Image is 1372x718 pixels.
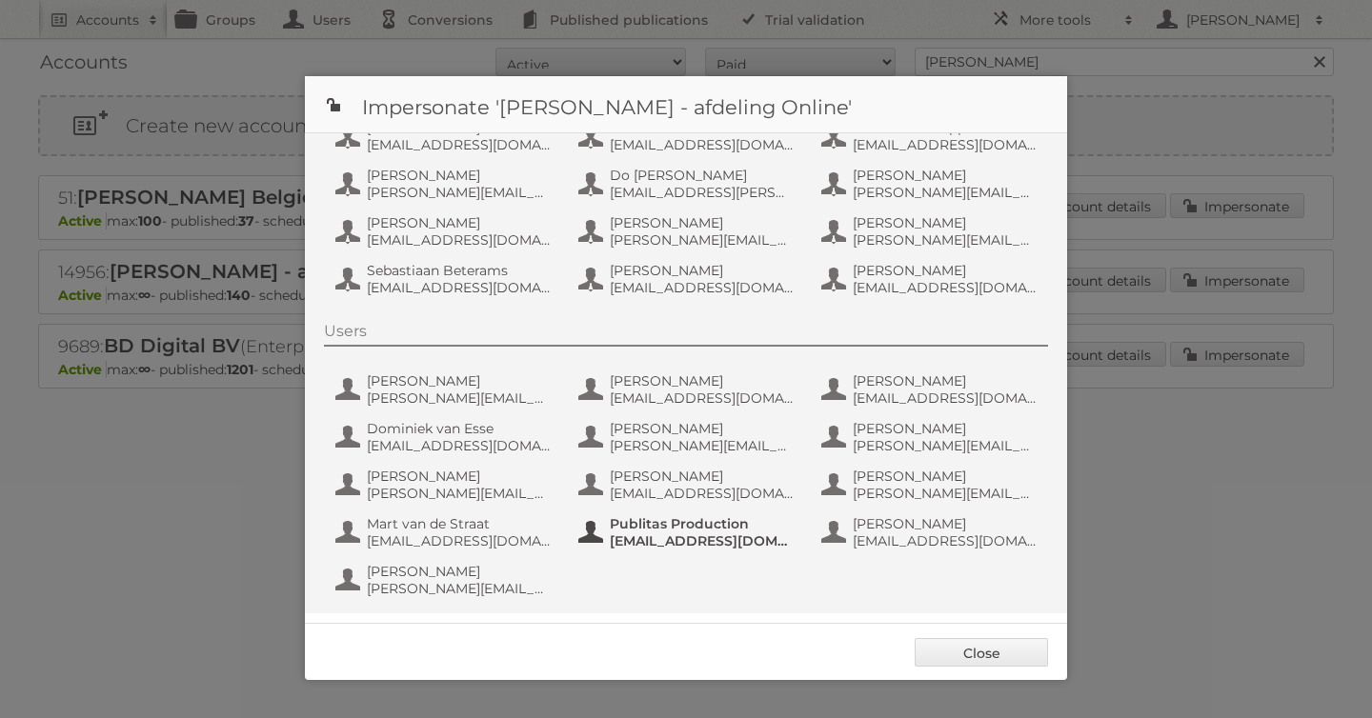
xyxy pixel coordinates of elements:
[819,418,1043,456] button: [PERSON_NAME] [PERSON_NAME][EMAIL_ADDRESS][DOMAIN_NAME]
[333,561,557,599] button: [PERSON_NAME] [PERSON_NAME][EMAIL_ADDRESS][DOMAIN_NAME]
[610,279,795,296] span: [EMAIL_ADDRESS][DOMAIN_NAME]
[367,184,552,201] span: [PERSON_NAME][EMAIL_ADDRESS][DOMAIN_NAME]
[367,485,552,502] span: [PERSON_NAME][EMAIL_ADDRESS][DOMAIN_NAME]
[610,389,795,407] span: [EMAIL_ADDRESS][DOMAIN_NAME]
[576,466,800,504] button: [PERSON_NAME] [EMAIL_ADDRESS][DOMAIN_NAME]
[853,372,1038,389] span: [PERSON_NAME]
[576,370,800,409] button: [PERSON_NAME] [EMAIL_ADDRESS][DOMAIN_NAME]
[819,370,1043,409] button: [PERSON_NAME] [EMAIL_ADDRESS][DOMAIN_NAME]
[610,214,795,231] span: [PERSON_NAME]
[576,165,800,203] button: Do [PERSON_NAME] [EMAIL_ADDRESS][PERSON_NAME][DOMAIN_NAME]
[819,212,1043,250] button: [PERSON_NAME] [PERSON_NAME][EMAIL_ADDRESS][DOMAIN_NAME]
[853,184,1038,201] span: [PERSON_NAME][EMAIL_ADDRESS][DOMAIN_NAME]
[853,262,1038,279] span: [PERSON_NAME]
[819,117,1043,155] button: AH IT Online App [EMAIL_ADDRESS][DOMAIN_NAME]
[853,389,1038,407] span: [EMAIL_ADDRESS][DOMAIN_NAME]
[367,214,552,231] span: [PERSON_NAME]
[610,515,795,532] span: Publitas Production
[367,372,552,389] span: [PERSON_NAME]
[819,260,1043,298] button: [PERSON_NAME] [EMAIL_ADDRESS][DOMAIN_NAME]
[367,515,552,532] span: Mart van de Straat
[853,485,1038,502] span: [PERSON_NAME][EMAIL_ADDRESS][DOMAIN_NAME]
[367,136,552,153] span: [EMAIL_ADDRESS][DOMAIN_NAME]
[610,136,795,153] span: [EMAIL_ADDRESS][DOMAIN_NAME]
[367,437,552,454] span: [EMAIL_ADDRESS][DOMAIN_NAME]
[610,372,795,389] span: [PERSON_NAME]
[576,418,800,456] button: [PERSON_NAME] [PERSON_NAME][EMAIL_ADDRESS][DOMAIN_NAME]
[576,513,800,551] button: Publitas Production [EMAIL_ADDRESS][DOMAIN_NAME]
[333,117,557,155] button: [PERSON_NAME] [EMAIL_ADDRESS][DOMAIN_NAME]
[367,279,552,296] span: [EMAIL_ADDRESS][DOMAIN_NAME]
[819,466,1043,504] button: [PERSON_NAME] [PERSON_NAME][EMAIL_ADDRESS][DOMAIN_NAME]
[333,513,557,551] button: Mart van de Straat [EMAIL_ADDRESS][DOMAIN_NAME]
[853,279,1038,296] span: [EMAIL_ADDRESS][DOMAIN_NAME]
[324,322,1048,347] div: Users
[367,563,552,580] span: [PERSON_NAME]
[367,231,552,249] span: [EMAIL_ADDRESS][DOMAIN_NAME]
[853,532,1038,549] span: [EMAIL_ADDRESS][DOMAIN_NAME]
[853,468,1038,485] span: [PERSON_NAME]
[610,485,795,502] span: [EMAIL_ADDRESS][DOMAIN_NAME]
[367,262,552,279] span: Sebastiaan Beterams
[853,515,1038,532] span: [PERSON_NAME]
[610,262,795,279] span: [PERSON_NAME]
[853,167,1038,184] span: [PERSON_NAME]
[915,638,1048,667] a: Close
[333,260,557,298] button: Sebastiaan Beterams [EMAIL_ADDRESS][DOMAIN_NAME]
[576,212,800,250] button: [PERSON_NAME] [PERSON_NAME][EMAIL_ADDRESS][DOMAIN_NAME]
[853,420,1038,437] span: [PERSON_NAME]
[610,184,795,201] span: [EMAIL_ADDRESS][PERSON_NAME][DOMAIN_NAME]
[367,468,552,485] span: [PERSON_NAME]
[610,437,795,454] span: [PERSON_NAME][EMAIL_ADDRESS][DOMAIN_NAME]
[853,214,1038,231] span: [PERSON_NAME]
[333,370,557,409] button: [PERSON_NAME] [PERSON_NAME][EMAIL_ADDRESS][DOMAIN_NAME]
[610,231,795,249] span: [PERSON_NAME][EMAIL_ADDRESS][DOMAIN_NAME]
[367,580,552,597] span: [PERSON_NAME][EMAIL_ADDRESS][DOMAIN_NAME]
[333,165,557,203] button: [PERSON_NAME] [PERSON_NAME][EMAIL_ADDRESS][DOMAIN_NAME]
[367,167,552,184] span: [PERSON_NAME]
[333,212,557,250] button: [PERSON_NAME] [EMAIL_ADDRESS][DOMAIN_NAME]
[819,165,1043,203] button: [PERSON_NAME] [PERSON_NAME][EMAIL_ADDRESS][DOMAIN_NAME]
[333,418,557,456] button: Dominiek van Esse [EMAIL_ADDRESS][DOMAIN_NAME]
[853,136,1038,153] span: [EMAIL_ADDRESS][DOMAIN_NAME]
[367,420,552,437] span: Dominiek van Esse
[610,167,795,184] span: Do [PERSON_NAME]
[610,468,795,485] span: [PERSON_NAME]
[305,76,1067,133] h1: Impersonate '[PERSON_NAME] - afdeling Online'
[367,389,552,407] span: [PERSON_NAME][EMAIL_ADDRESS][DOMAIN_NAME]
[576,260,800,298] button: [PERSON_NAME] [EMAIL_ADDRESS][DOMAIN_NAME]
[819,513,1043,551] button: [PERSON_NAME] [EMAIL_ADDRESS][DOMAIN_NAME]
[576,117,800,155] button: AH IT Online [EMAIL_ADDRESS][DOMAIN_NAME]
[853,437,1038,454] span: [PERSON_NAME][EMAIL_ADDRESS][DOMAIN_NAME]
[610,420,795,437] span: [PERSON_NAME]
[333,466,557,504] button: [PERSON_NAME] [PERSON_NAME][EMAIL_ADDRESS][DOMAIN_NAME]
[610,532,795,549] span: [EMAIL_ADDRESS][DOMAIN_NAME]
[853,231,1038,249] span: [PERSON_NAME][EMAIL_ADDRESS][DOMAIN_NAME]
[367,532,552,549] span: [EMAIL_ADDRESS][DOMAIN_NAME]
